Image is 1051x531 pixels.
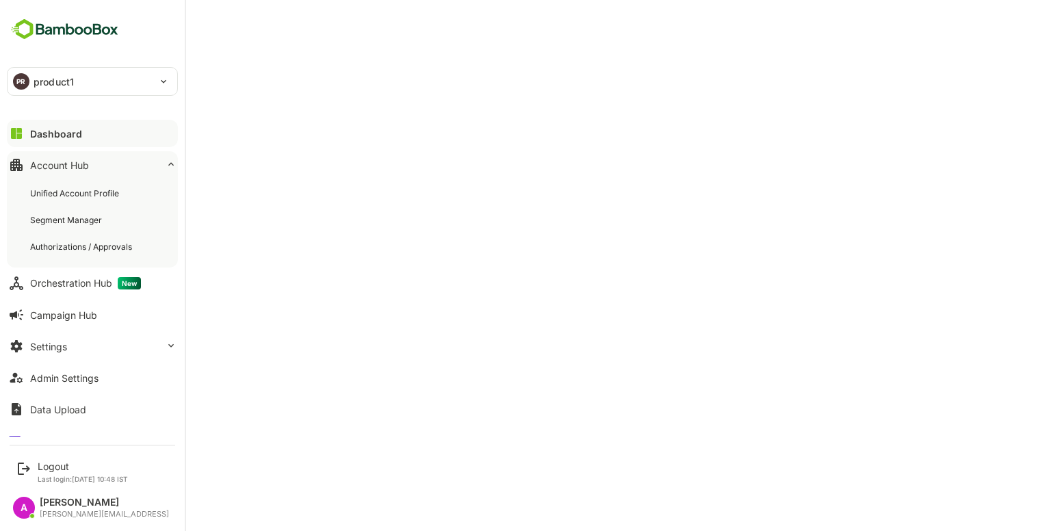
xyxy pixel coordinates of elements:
[38,461,128,472] div: Logout
[7,427,178,454] button: Lumo
[30,435,55,447] div: Lumo
[34,75,74,89] p: product1
[13,73,29,90] div: PR
[30,309,97,321] div: Campaign Hub
[7,301,178,328] button: Campaign Hub
[118,277,141,289] span: New
[8,68,177,95] div: PRproduct1
[13,497,35,519] div: A
[30,187,122,199] div: Unified Account Profile
[30,241,135,252] div: Authorizations / Approvals
[7,151,178,179] button: Account Hub
[30,341,67,352] div: Settings
[7,333,178,360] button: Settings
[30,404,86,415] div: Data Upload
[30,277,141,289] div: Orchestration Hub
[30,128,82,140] div: Dashboard
[30,159,89,171] div: Account Hub
[40,510,169,519] div: [PERSON_NAME][EMAIL_ADDRESS]
[7,16,122,42] img: BambooboxFullLogoMark.5f36c76dfaba33ec1ec1367b70bb1252.svg
[7,270,178,297] button: Orchestration HubNew
[30,372,99,384] div: Admin Settings
[7,396,178,423] button: Data Upload
[30,214,105,226] div: Segment Manager
[7,364,178,391] button: Admin Settings
[40,497,169,508] div: [PERSON_NAME]
[38,475,128,483] p: Last login: [DATE] 10:48 IST
[7,120,178,147] button: Dashboard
